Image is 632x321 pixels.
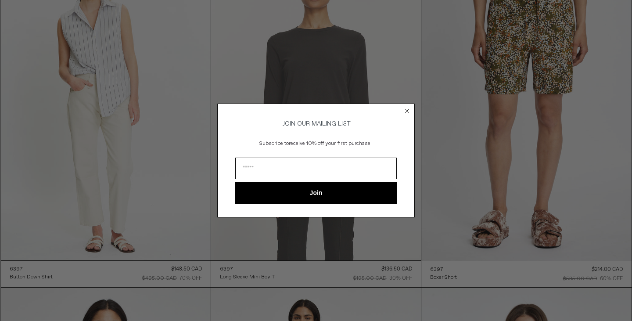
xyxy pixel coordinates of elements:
[235,182,397,204] button: Join
[289,140,370,147] span: receive 10% off your first purchase
[402,107,411,115] button: Close dialog
[281,120,351,128] span: JOIN OUR MAILING LIST
[235,158,397,179] input: Email
[259,140,289,147] span: Subscribe to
